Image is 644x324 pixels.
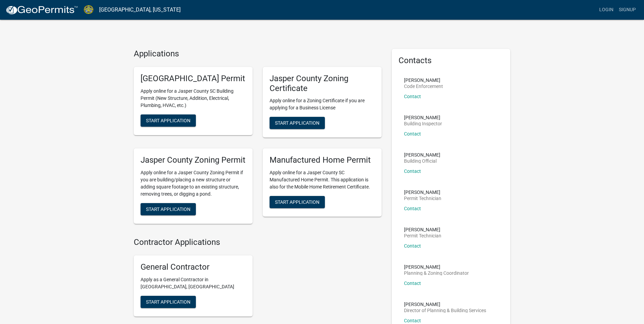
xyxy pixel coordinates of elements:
[134,237,382,247] h4: Contractor Applications
[404,271,469,275] p: Planning & Zoning Coordinator
[404,84,443,89] p: Code Enforcement
[596,3,616,16] a: Login
[141,114,196,127] button: Start Application
[141,276,246,290] p: Apply as a General Contractor in [GEOGRAPHIC_DATA], [GEOGRAPHIC_DATA]
[99,4,181,16] a: [GEOGRAPHIC_DATA], [US_STATE]
[141,88,246,109] p: Apply online for a Jasper County SC Building Permit (New Structure, Addition, Electrical, Plumbin...
[270,155,375,165] h5: Manufactured Home Permit
[404,159,440,163] p: Building Official
[146,206,190,212] span: Start Application
[270,117,325,129] button: Start Application
[134,49,382,229] wm-workflow-list-section: Applications
[270,74,375,93] h5: Jasper County Zoning Certificate
[404,233,441,238] p: Permit Technician
[270,169,375,191] p: Apply online for a Jasper County SC Manufactured Home Permit. This application is also for the Mo...
[141,262,246,272] h5: General Contractor
[404,78,443,83] p: [PERSON_NAME]
[404,206,421,211] a: Contact
[270,196,325,208] button: Start Application
[404,168,421,174] a: Contact
[404,227,441,232] p: [PERSON_NAME]
[404,115,442,120] p: [PERSON_NAME]
[404,318,421,323] a: Contact
[404,281,421,286] a: Contact
[134,237,382,322] wm-workflow-list-section: Contractor Applications
[141,169,246,198] p: Apply online for a Jasper County Zoning Permit if you are building/placing a new structure or add...
[404,308,486,313] p: Director of Planning & Building Services
[404,131,421,137] a: Contact
[141,203,196,215] button: Start Application
[84,5,94,14] img: Jasper County, South Carolina
[404,152,440,157] p: [PERSON_NAME]
[404,190,441,195] p: [PERSON_NAME]
[404,302,486,307] p: [PERSON_NAME]
[404,265,469,269] p: [PERSON_NAME]
[404,121,442,126] p: Building Inspector
[275,199,319,205] span: Start Application
[404,196,441,201] p: Permit Technician
[146,118,190,123] span: Start Application
[616,3,639,16] a: Signup
[275,120,319,126] span: Start Application
[141,296,196,308] button: Start Application
[141,155,246,165] h5: Jasper County Zoning Permit
[404,94,421,99] a: Contact
[134,49,382,59] h4: Applications
[141,74,246,84] h5: [GEOGRAPHIC_DATA] Permit
[399,56,504,66] h5: Contacts
[270,97,375,111] p: Apply online for a Zoning Certificate if you are applying for a Business License
[146,299,190,304] span: Start Application
[404,243,421,249] a: Contact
